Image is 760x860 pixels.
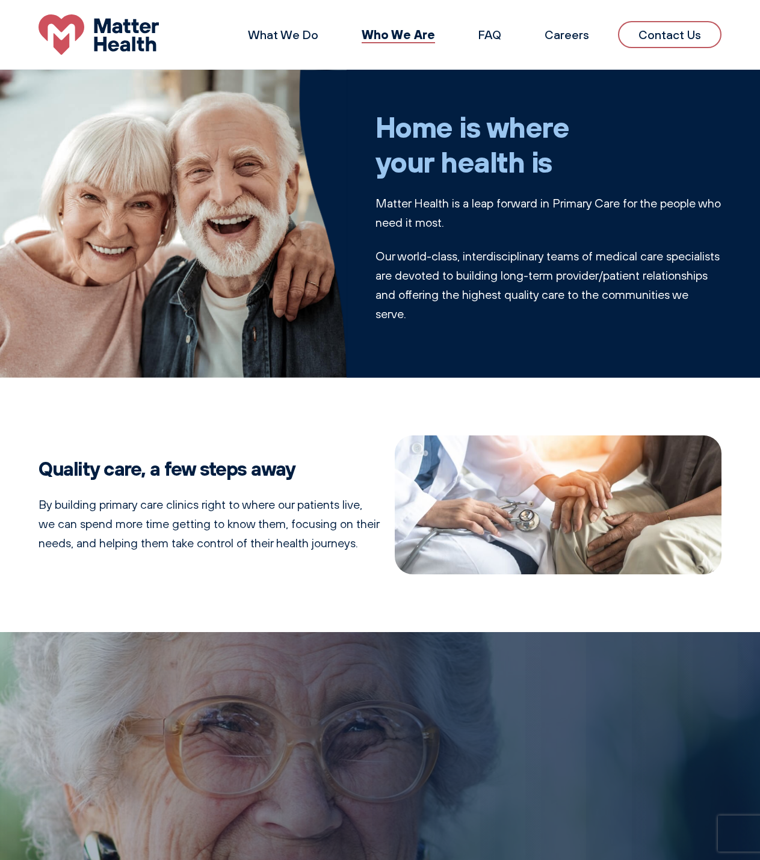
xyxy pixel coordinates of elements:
[478,27,501,42] a: FAQ
[248,27,318,42] a: What We Do
[39,457,380,480] h2: Quality care, a few steps away
[39,495,380,553] p: By building primary care clinics right to where our patients live, we can spend more time getting...
[375,194,722,232] p: Matter Health is a leap forward in Primary Care for the people who need it most.
[618,21,721,48] a: Contact Us
[545,27,589,42] a: Careers
[362,26,435,42] a: Who We Are
[375,247,722,324] p: Our world-class, interdisciplinary teams of medical care specialists are devoted to building long...
[375,109,722,179] h1: Home is where your health is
